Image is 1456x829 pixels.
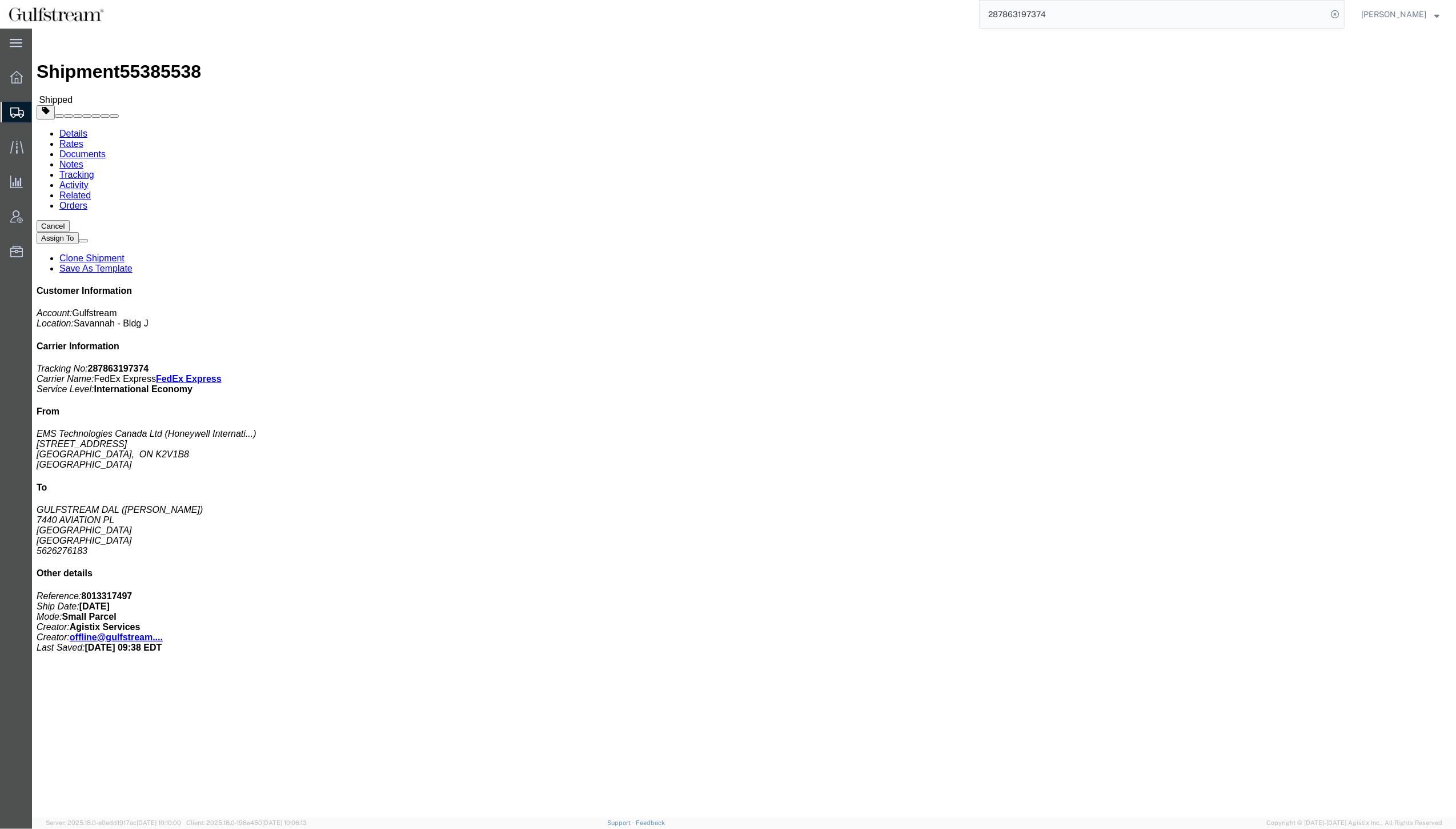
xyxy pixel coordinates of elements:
img: logo [8,6,105,23]
span: Copyright © [DATE]-[DATE] Agistix Inc., All Rights Reserved [1266,818,1442,828]
span: Client: 2025.18.0-198a450 [186,819,307,826]
input: Search for shipment number, reference number [980,1,1327,28]
span: Carrie Black [1361,8,1426,21]
span: [DATE] 10:10:00 [137,819,181,826]
a: Feedback [636,819,665,826]
span: Server: 2025.18.0-a0edd1917ac [46,819,181,826]
iframe: FS Legacy Container [32,29,1456,817]
a: Support [607,819,636,826]
button: [PERSON_NAME] [1361,7,1440,21]
span: [DATE] 10:06:13 [262,819,307,826]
